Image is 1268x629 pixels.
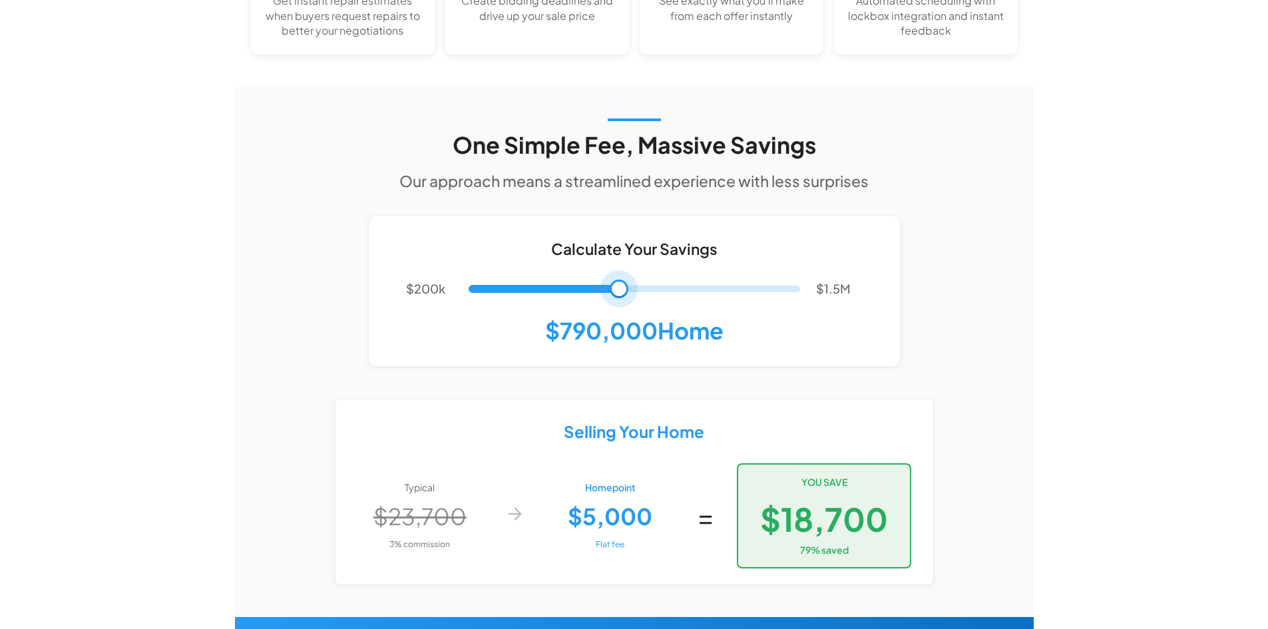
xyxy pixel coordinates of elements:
[357,499,484,533] p: $23,700
[816,280,863,298] p: $1.5M
[357,481,484,494] p: Typical
[546,499,674,533] p: $5,000
[690,496,721,536] p: =
[390,317,879,345] h4: $790,000 Home
[749,495,899,543] p: $18,700
[389,539,450,549] span: 3% commission
[749,475,899,490] h6: YOU SAVE
[596,539,624,549] span: Flat fee
[406,280,453,298] p: $200k
[749,543,899,556] p: 79 % saved
[357,421,912,442] h5: Selling Your Home
[546,481,674,494] p: Homepoint
[390,237,879,262] h6: Calculate Your Savings
[453,132,816,158] h3: One Simple Fee, Massive Savings
[399,169,869,194] h6: Our approach means a streamlined experience with less surprises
